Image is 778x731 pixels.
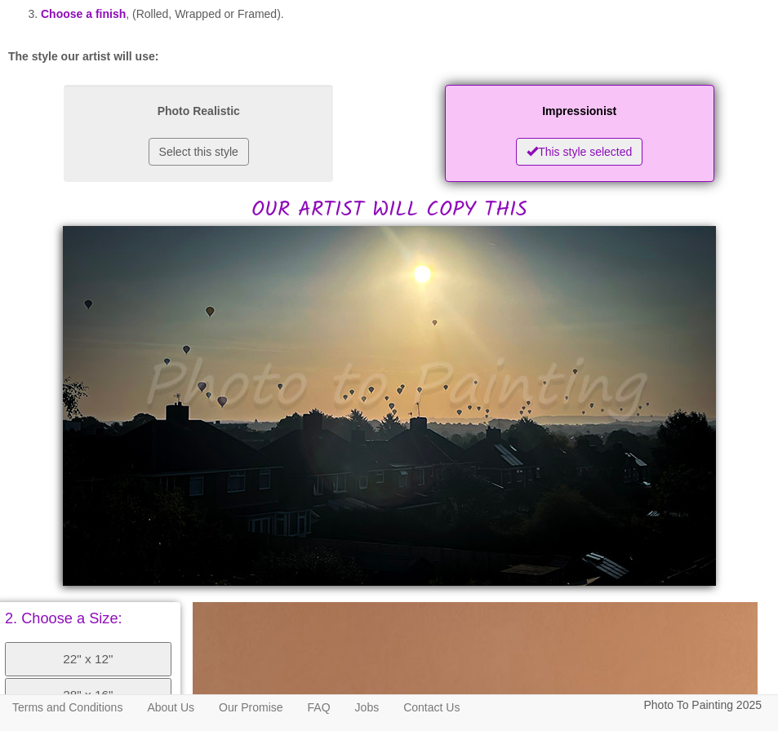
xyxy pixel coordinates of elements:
li: , (Rolled, Wrapped or Framed). [41,4,770,24]
a: Jobs [343,695,392,720]
a: Contact Us [391,695,472,720]
a: About Us [135,695,207,720]
a: Our Promise [207,695,296,720]
span: Choose a finish [41,7,126,20]
button: This style selected [516,138,642,166]
p: 2. Choose a Size: [5,611,171,626]
label: The style our artist will use: [8,48,158,64]
p: Impressionist [461,101,698,122]
h2: OUR ARTIST WILL COPY THIS [8,81,770,221]
a: FAQ [296,695,343,720]
img: Rosie, please would you: [63,226,716,586]
p: Photo To Painting 2025 [643,695,762,715]
button: 22" x 12" [5,642,171,676]
button: 28" x 16" [5,678,171,712]
button: Select this style [149,138,249,166]
p: Photo Realistic [80,101,317,122]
